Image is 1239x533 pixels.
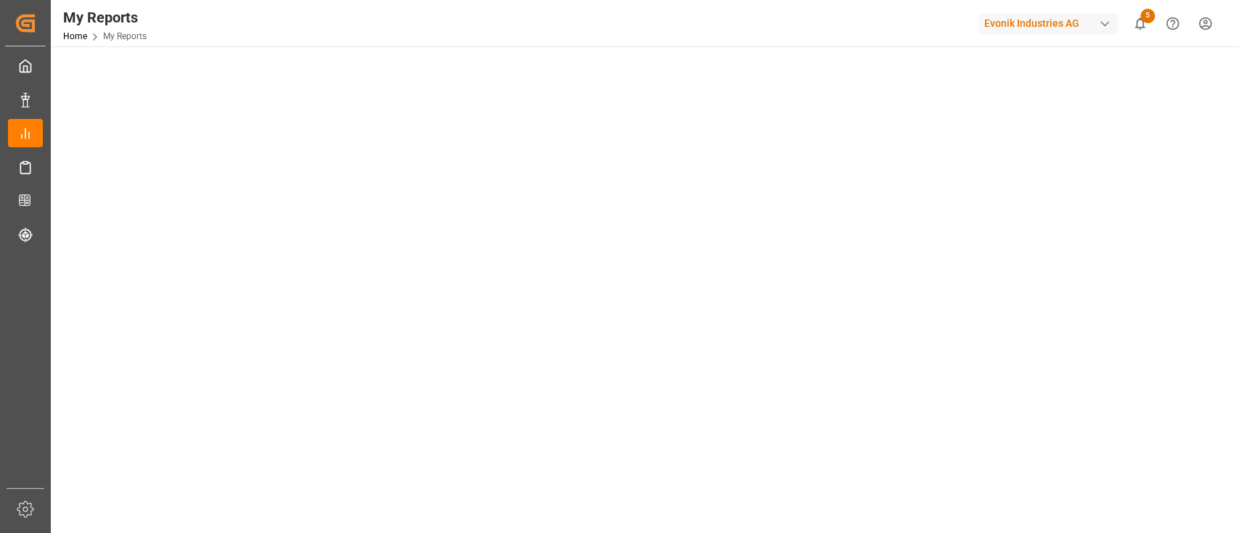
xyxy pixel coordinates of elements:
[63,31,87,41] a: Home
[1124,7,1156,40] button: show 5 new notifications
[1140,9,1155,23] span: 5
[978,9,1124,37] button: Evonik Industries AG
[63,7,147,28] div: My Reports
[1156,7,1189,40] button: Help Center
[978,13,1118,34] div: Evonik Industries AG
